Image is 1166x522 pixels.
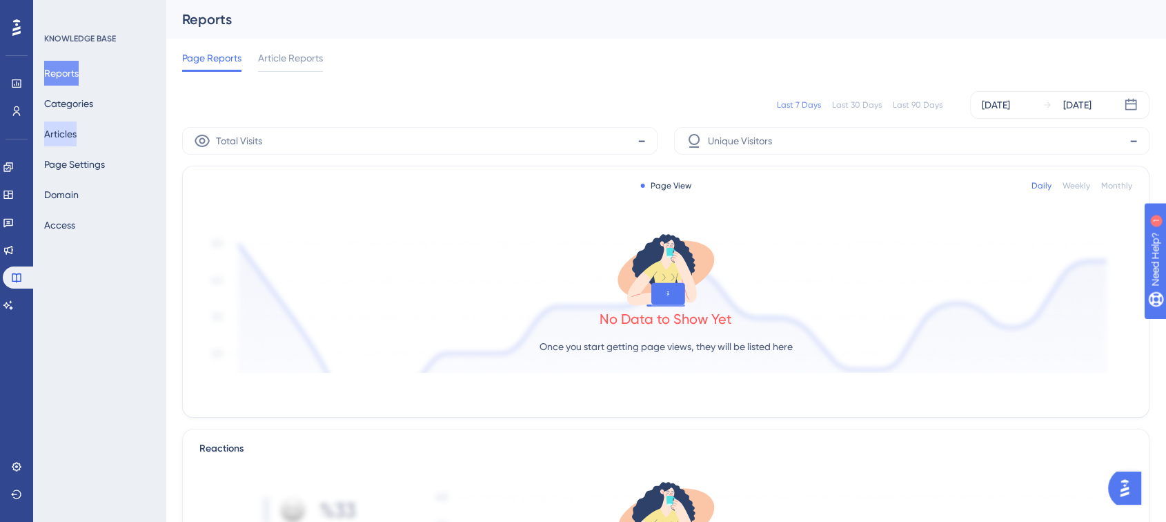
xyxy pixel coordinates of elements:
[44,213,75,238] button: Access
[1063,97,1091,113] div: [DATE]
[600,309,732,329] div: No Data to Show Yet
[1063,180,1090,191] div: Weekly
[777,99,821,110] div: Last 7 Days
[708,133,772,149] span: Unique Visitors
[1108,467,1149,509] iframe: UserGuiding AI Assistant Launcher
[1031,180,1051,191] div: Daily
[44,61,79,86] button: Reports
[44,33,116,44] div: KNOWLEDGE BASE
[1129,130,1138,152] span: -
[44,91,93,116] button: Categories
[641,180,691,191] div: Page View
[96,7,100,18] div: 1
[32,3,86,20] span: Need Help?
[216,133,262,149] span: Total Visits
[258,50,323,66] span: Article Reports
[44,122,77,146] button: Articles
[982,97,1010,113] div: [DATE]
[44,152,105,177] button: Page Settings
[1101,180,1132,191] div: Monthly
[199,441,1132,457] div: Reactions
[44,182,79,207] button: Domain
[832,99,882,110] div: Last 30 Days
[893,99,942,110] div: Last 90 Days
[182,10,1115,29] div: Reports
[638,130,646,152] span: -
[182,50,241,66] span: Page Reports
[540,338,793,355] p: Once you start getting page views, they will be listed here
